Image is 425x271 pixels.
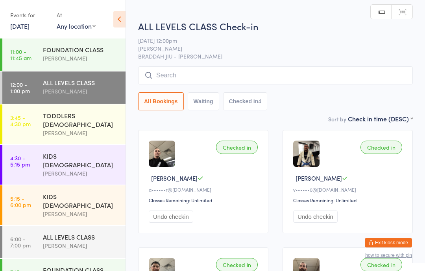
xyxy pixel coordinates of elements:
span: BRADDAH JIU - [PERSON_NAME] [138,52,413,60]
span: [PERSON_NAME] [151,174,198,182]
span: [PERSON_NAME] [138,44,401,52]
div: [PERSON_NAME] [43,54,119,63]
div: Classes Remaining: Unlimited [149,197,260,203]
span: [PERSON_NAME] [296,174,342,182]
a: 5:15 -6:00 pmKIDS [DEMOGRAPHIC_DATA][PERSON_NAME] [2,185,126,225]
div: 4 [258,98,261,104]
div: TODDLERS [DEMOGRAPHIC_DATA] [43,111,119,128]
a: [DATE] [10,22,30,30]
button: Checked in4 [223,92,268,110]
time: 11:00 - 11:45 am [10,48,31,61]
img: image1717552754.png [293,141,320,167]
div: [PERSON_NAME] [43,241,119,250]
button: All Bookings [138,92,184,110]
a: 4:30 -5:15 pmKIDS [DEMOGRAPHIC_DATA][PERSON_NAME] [2,145,126,185]
button: Undo checkin [149,211,193,223]
button: how to secure with pin [365,253,412,258]
div: KIDS [DEMOGRAPHIC_DATA] [43,192,119,209]
div: Check in time (DESC) [348,114,413,123]
div: Checked in [360,141,402,154]
div: ALL LEVELS CLASS [43,78,119,87]
time: 4:30 - 5:15 pm [10,155,30,167]
div: Checked in [216,141,258,154]
div: v•••••• [293,186,405,193]
a: 12:00 -1:00 pmALL LEVELS CLASS[PERSON_NAME] [2,71,126,104]
div: [PERSON_NAME] [43,128,119,137]
input: Search [138,66,413,84]
a: 6:00 -7:00 pmALL LEVELS CLASS[PERSON_NAME] [2,226,126,258]
div: Classes Remaining: Unlimited [293,197,405,203]
time: 6:00 - 7:00 pm [10,236,31,248]
div: Events for [10,9,49,22]
time: 5:15 - 6:00 pm [10,195,31,208]
h2: ALL LEVELS CLASS Check-in [138,20,413,33]
label: Sort by [328,115,346,123]
button: Waiting [188,92,219,110]
div: ALL LEVELS CLASS [43,233,119,241]
a: 3:45 -4:30 pmTODDLERS [DEMOGRAPHIC_DATA][PERSON_NAME] [2,104,126,144]
button: Exit kiosk mode [365,238,412,247]
time: 3:45 - 4:30 pm [10,114,31,127]
div: At [57,9,96,22]
a: 11:00 -11:45 amFOUNDATION CLASS[PERSON_NAME] [2,38,126,71]
button: Undo checkin [293,211,338,223]
div: [PERSON_NAME] [43,87,119,96]
time: 12:00 - 1:00 pm [10,81,30,94]
div: a•••••• [149,186,260,193]
div: KIDS [DEMOGRAPHIC_DATA] [43,152,119,169]
img: image1717379696.png [149,141,175,167]
span: [DATE] 12:00pm [138,37,401,44]
div: FOUNDATION CLASS [43,45,119,54]
div: [PERSON_NAME] [43,169,119,178]
div: [PERSON_NAME] [43,209,119,218]
div: Any location [57,22,96,30]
